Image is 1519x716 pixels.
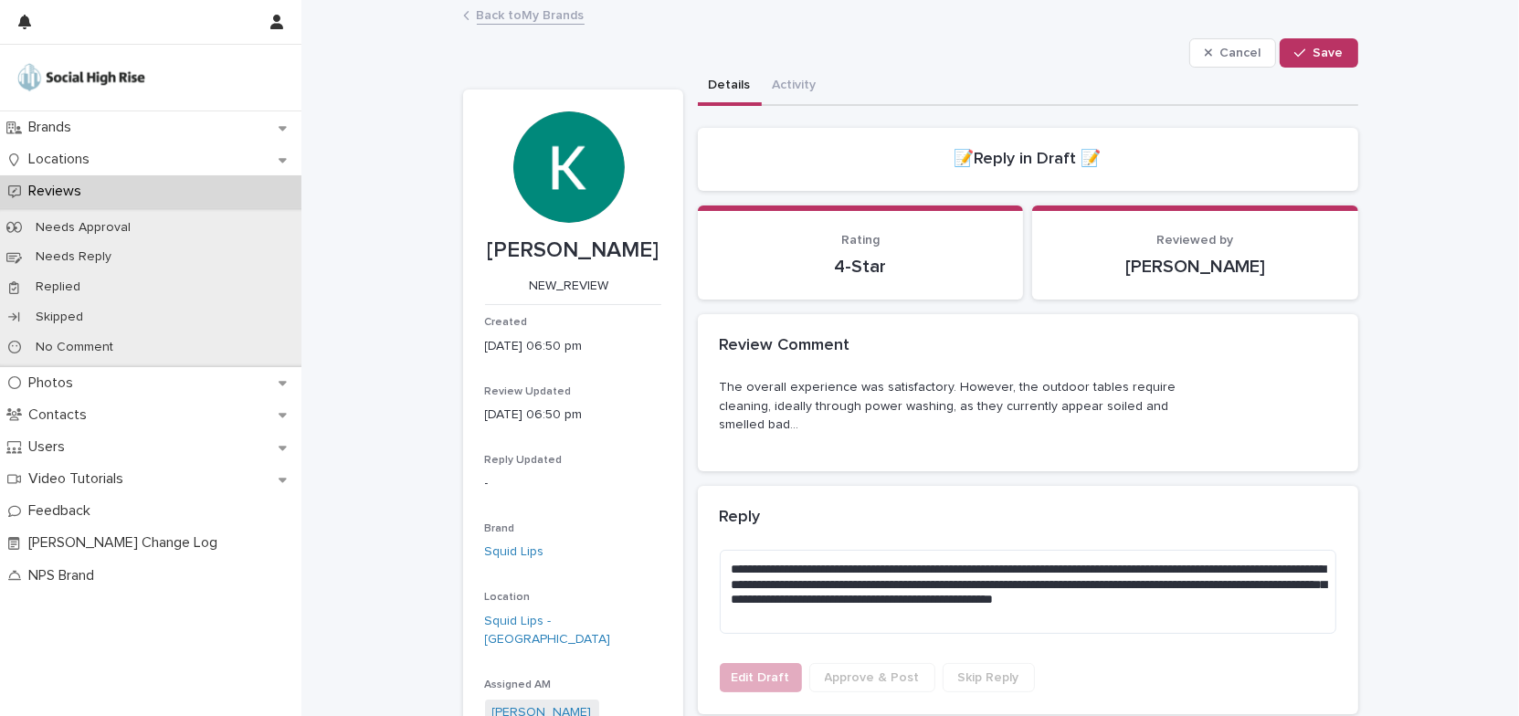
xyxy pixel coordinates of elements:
a: Squid Lips [485,542,544,562]
p: Replied [21,279,95,295]
p: [PERSON_NAME] [1054,256,1336,278]
button: Save [1280,38,1357,68]
p: [DATE] 06:50 pm [485,337,661,356]
p: Brands [21,119,86,136]
button: Skip Reply [943,663,1035,692]
span: Skip Reply [958,669,1019,687]
span: Cancel [1219,47,1261,59]
p: - [485,474,661,493]
p: NEW_REVIEW [485,279,654,294]
a: Squid Lips - [GEOGRAPHIC_DATA] [485,612,661,650]
button: Edit Draft [720,663,802,692]
p: Needs Approval [21,220,145,236]
button: Activity [762,68,828,106]
h2: Review Comment [720,336,850,356]
p: Skipped [21,310,98,325]
span: Reviewed by [1156,234,1233,247]
p: [PERSON_NAME] [485,237,661,264]
p: [PERSON_NAME] Change Log [21,534,232,552]
span: Rating [841,234,880,247]
span: Approve & Post [825,669,920,687]
a: Back toMy Brands [477,4,585,25]
p: Users [21,438,79,456]
p: Locations [21,151,104,168]
span: Assigned AM [485,679,552,690]
p: Feedback [21,502,105,520]
button: Approve & Post [809,663,935,692]
p: Reviews [21,183,96,200]
h2: 📝Reply in Draft 📝 [955,150,1102,170]
p: No Comment [21,340,128,355]
p: Contacts [21,406,101,424]
span: Save [1313,47,1344,59]
span: Reply Updated [485,455,563,466]
button: Details [698,68,762,106]
p: 4-Star [720,256,1002,278]
span: Created [485,317,528,328]
span: Brand [485,523,515,534]
p: NPS Brand [21,567,109,584]
span: Location [485,592,531,603]
span: Review Updated [485,386,572,397]
p: [DATE] 06:50 pm [485,405,661,425]
span: Edit Draft [732,669,790,687]
button: Cancel [1189,38,1277,68]
img: o5DnuTxEQV6sW9jFYBBf [15,59,148,96]
h2: Reply [720,508,761,528]
p: Video Tutorials [21,470,138,488]
p: The overall experience was satisfactory. However, the outdoor tables require cleaning, ideally th... [720,378,1182,435]
p: Needs Reply [21,249,126,265]
p: Photos [21,374,88,392]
